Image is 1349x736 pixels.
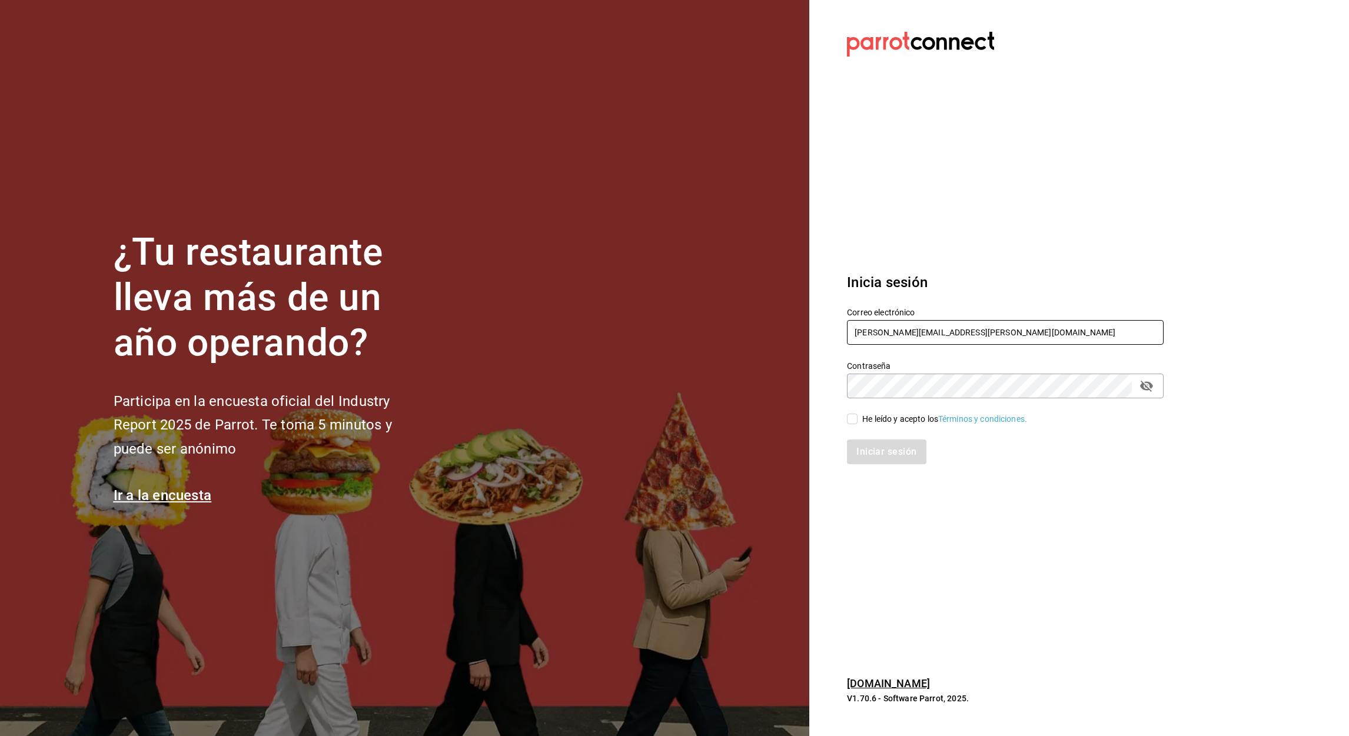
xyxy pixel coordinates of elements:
a: [DOMAIN_NAME] [847,677,930,690]
div: He leído y acepto los [862,413,1027,425]
a: Ir a la encuesta [114,487,212,504]
h2: Participa en la encuesta oficial del Industry Report 2025 de Parrot. Te toma 5 minutos y puede se... [114,389,431,461]
h1: ¿Tu restaurante lleva más de un año operando? [114,230,431,365]
input: Ingresa tu correo electrónico [847,320,1164,345]
h3: Inicia sesión [847,272,1164,293]
a: Términos y condiciones. [938,414,1027,424]
button: Campo de contraseña [1137,376,1157,396]
label: Contraseña [847,362,1164,370]
p: V1.70.6 - Software Parrot, 2025. [847,692,1164,704]
label: Correo electrónico [847,308,1164,317]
